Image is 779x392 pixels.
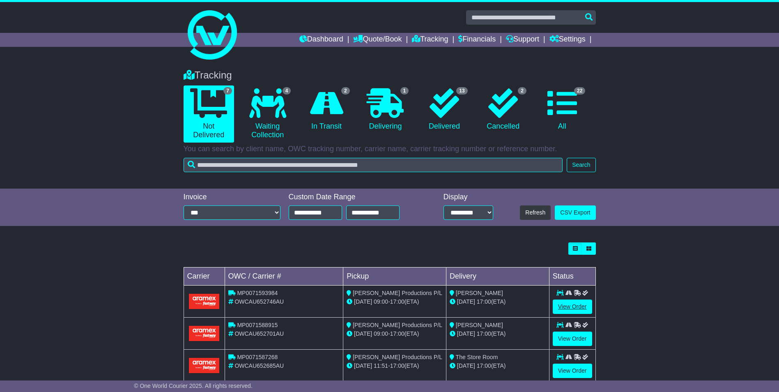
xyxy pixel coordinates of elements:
div: Invoice [184,193,280,202]
span: 4 [283,87,291,95]
span: 09:00 [374,298,388,305]
span: [DATE] [457,330,475,337]
a: 4 Waiting Collection [242,85,293,143]
a: 13 Delivered [419,85,469,134]
a: Tracking [412,33,448,47]
span: OWCAU652746AU [234,298,284,305]
span: OWCAU652685AU [234,362,284,369]
span: [DATE] [457,298,475,305]
span: 7 [223,87,232,95]
span: [PERSON_NAME] [456,290,503,296]
span: [DATE] [354,330,372,337]
a: Quote/Book [353,33,402,47]
span: © One World Courier 2025. All rights reserved. [134,383,253,389]
span: MP0071588915 [237,322,278,328]
a: Settings [549,33,586,47]
div: Custom Date Range [289,193,421,202]
td: Pickup [343,267,446,286]
div: (ETA) [450,330,546,338]
a: 2 In Transit [301,85,352,134]
a: Financials [458,33,496,47]
a: 1 Delivering [360,85,411,134]
div: Tracking [179,69,600,81]
span: OWCAU652701AU [234,330,284,337]
span: 2 [341,87,350,95]
span: 17:00 [390,330,404,337]
span: 11:51 [374,362,388,369]
div: (ETA) [450,362,546,370]
a: View Order [553,364,592,378]
a: 2 Cancelled [478,85,529,134]
button: Refresh [520,205,551,220]
span: [PERSON_NAME] [456,322,503,328]
span: The Store Room [456,354,498,360]
span: 13 [456,87,467,95]
a: View Order [553,332,592,346]
a: View Order [553,300,592,314]
span: 17:00 [477,298,491,305]
img: Aramex.png [189,358,220,373]
span: [PERSON_NAME] Productions P/L [353,322,442,328]
span: 22 [574,87,585,95]
td: Carrier [184,267,225,286]
div: Display [444,193,493,202]
a: CSV Export [555,205,595,220]
span: [DATE] [354,298,372,305]
span: 17:00 [477,330,491,337]
td: Status [549,267,595,286]
span: MP0071593984 [237,290,278,296]
span: [PERSON_NAME] Productions P/L [353,290,442,296]
span: [PERSON_NAME] Productions P/L [353,354,442,360]
td: OWC / Carrier # [225,267,343,286]
td: Delivery [446,267,549,286]
span: 17:00 [390,298,404,305]
div: - (ETA) [347,297,443,306]
span: 09:00 [374,330,388,337]
a: Dashboard [299,33,343,47]
img: Aramex.png [189,294,220,309]
span: [DATE] [354,362,372,369]
div: - (ETA) [347,362,443,370]
span: 17:00 [390,362,404,369]
a: 22 All [537,85,587,134]
div: (ETA) [450,297,546,306]
span: 2 [518,87,526,95]
a: Support [506,33,539,47]
a: 7 Not Delivered [184,85,234,143]
span: MP0071587268 [237,354,278,360]
img: Aramex.png [189,326,220,341]
span: 1 [400,87,409,95]
button: Search [567,158,595,172]
p: You can search by client name, OWC tracking number, carrier name, carrier tracking number or refe... [184,145,596,154]
span: 17:00 [477,362,491,369]
span: [DATE] [457,362,475,369]
div: - (ETA) [347,330,443,338]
